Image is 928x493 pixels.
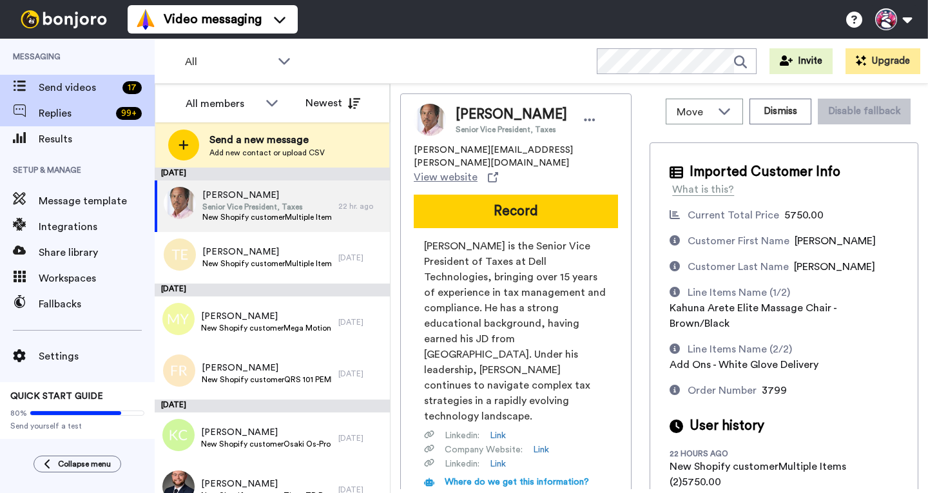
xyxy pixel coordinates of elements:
div: 17 [122,81,142,94]
span: [PERSON_NAME] [202,189,332,202]
a: Link [490,429,506,442]
span: Add Ons - White Glove Delivery [670,360,818,370]
img: vm-color.svg [135,9,156,30]
button: Collapse menu [34,456,121,472]
span: 5750.00 [784,210,824,220]
img: kc.png [162,419,195,451]
a: Link [533,443,549,456]
div: [DATE] [338,369,383,379]
img: te.png [164,238,196,271]
span: Imported Customer Info [690,162,840,182]
div: Order Number [688,383,757,398]
span: [PERSON_NAME] [202,246,332,258]
span: Send a new message [209,132,325,148]
span: [PERSON_NAME][EMAIL_ADDRESS][PERSON_NAME][DOMAIN_NAME] [414,144,618,169]
span: Collapse menu [58,459,111,469]
div: [DATE] [155,284,390,296]
span: [PERSON_NAME] is the Senior Vice President of Taxes at Dell Technologies, bringing over 15 years ... [424,238,608,424]
span: Linkedin : [445,458,479,470]
div: [DATE] [338,317,383,327]
div: [DATE] [338,253,383,263]
span: 3799 [762,385,787,396]
div: [DATE] [155,168,390,180]
span: Linkedin : [445,429,479,442]
div: Line Items Name (1/2) [688,285,790,300]
button: Upgrade [846,48,920,74]
a: Link [490,458,506,470]
div: New Shopify customerMultiple Items (2)5750.00 [670,459,876,490]
button: Disable fallback [818,99,911,124]
button: Newest [296,90,370,116]
span: [PERSON_NAME] [456,105,567,124]
span: Workspaces [39,271,155,286]
div: 99 + [116,107,142,120]
span: Move [677,104,711,120]
span: Kahuna Arete Elite Massage Chair - Brown/Black [670,303,836,329]
div: [DATE] [338,433,383,443]
img: my.png [162,303,195,335]
div: Current Total Price [688,208,779,223]
span: Company Website : [445,443,523,456]
span: New Shopify customerMultiple Items (3)6299.00 [202,258,332,269]
span: View website [414,169,478,185]
div: Line Items Name (2/2) [688,342,792,357]
span: New Shopify customerQRS 101 PEMF Home System2999.00 [202,374,332,385]
div: 22 hr. ago [338,201,383,211]
span: Results [39,131,155,147]
div: Customer Last Name [688,259,789,275]
span: Message template [39,193,155,209]
span: [PERSON_NAME] [201,478,332,490]
a: View website [414,169,498,185]
img: Image of THOMAS VALLONE [414,104,446,136]
div: 22 hours ago [670,449,753,459]
span: Send yourself a test [10,421,144,431]
span: Senior Vice President, Taxes [202,202,332,212]
button: Dismiss [749,99,811,124]
button: Invite [769,48,833,74]
div: What is this? [672,182,734,197]
span: Video messaging [164,10,262,28]
div: [DATE] [155,400,390,412]
img: bj-logo-header-white.svg [15,10,112,28]
button: Record [414,195,618,228]
span: [PERSON_NAME] [795,236,876,246]
span: Integrations [39,219,155,235]
span: Settings [39,349,155,364]
span: All [185,54,271,70]
img: fr.png [163,354,195,387]
span: New Shopify customerOsaki Os-Pro 4D Encore Massage Chair - Brown2499.00 [201,439,332,449]
span: [PERSON_NAME] [202,362,332,374]
img: a9a4673d-1a7f-4530-8ba6-10646994f4c9.jpg [164,187,196,219]
span: 80% [10,408,27,418]
span: [PERSON_NAME] [794,262,875,272]
span: Send videos [39,80,117,95]
span: New Shopify customerMultiple Items (2)5750.00 [202,212,332,222]
span: QUICK START GUIDE [10,392,103,401]
span: Senior Vice President, Taxes [456,124,567,135]
span: New Shopify customerMega Motion Bariatric MM-7305 Trio Tenacity Lift Chair - Java1100.00 [201,323,332,333]
span: Where do we get this information? [445,478,589,487]
span: Replies [39,106,111,121]
span: Share library [39,245,155,260]
span: [PERSON_NAME] [201,310,332,323]
span: Add new contact or upload CSV [209,148,325,158]
span: [PERSON_NAME] [201,426,332,439]
div: Customer First Name [688,233,789,249]
span: Fallbacks [39,296,155,312]
span: User history [690,416,764,436]
div: All members [186,96,259,111]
